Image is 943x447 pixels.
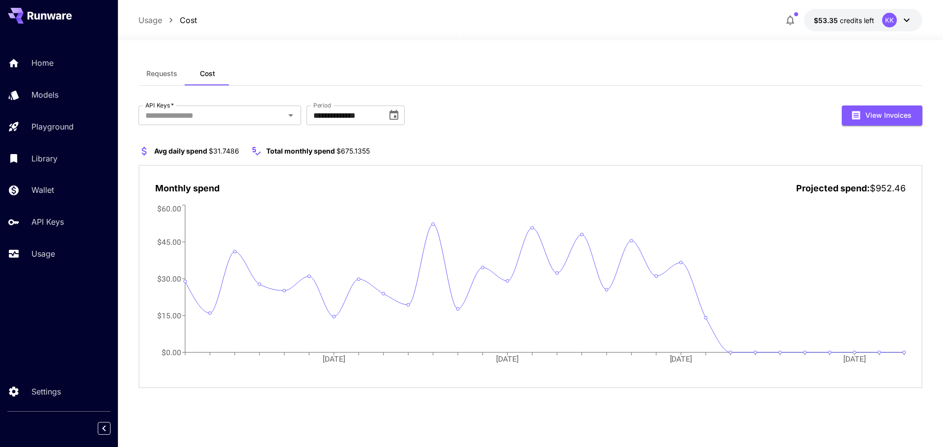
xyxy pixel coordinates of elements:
[139,14,162,26] a: Usage
[180,14,197,26] a: Cost
[384,105,404,125] button: Choose date, selected date is Sep 1, 2025
[31,121,74,132] p: Playground
[157,274,181,283] tspan: $30.00
[31,89,58,101] p: Models
[882,13,897,27] div: KK
[209,147,239,155] span: $31.7486
[162,348,181,357] tspan: $0.00
[844,354,867,364] tspan: [DATE]
[157,311,181,320] tspan: $15.00
[31,386,61,397] p: Settings
[266,147,335,155] span: Total monthly spend
[155,182,220,195] p: Monthly spend
[796,183,870,193] span: Projected spend:
[146,69,177,78] span: Requests
[323,354,345,364] tspan: [DATE]
[842,105,922,126] button: View Invoices
[98,422,111,435] button: Collapse sidebar
[200,69,215,78] span: Cost
[31,153,57,164] p: Library
[313,101,332,109] label: Period
[870,183,906,193] span: $952.46
[31,216,64,228] p: API Keys
[157,204,181,213] tspan: $60.00
[31,57,54,69] p: Home
[814,16,840,25] span: $53.35
[145,101,174,109] label: API Keys
[105,420,118,437] div: Collapse sidebar
[31,248,55,260] p: Usage
[139,14,197,26] nav: breadcrumb
[804,9,922,31] button: $53.35466KK
[497,354,519,364] tspan: [DATE]
[336,147,370,155] span: $675.1355
[284,108,298,122] button: Open
[157,237,181,246] tspan: $45.00
[670,354,693,364] tspan: [DATE]
[154,147,207,155] span: Avg daily spend
[840,16,874,25] span: credits left
[31,184,54,196] p: Wallet
[814,15,874,26] div: $53.35466
[842,110,922,119] a: View Invoices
